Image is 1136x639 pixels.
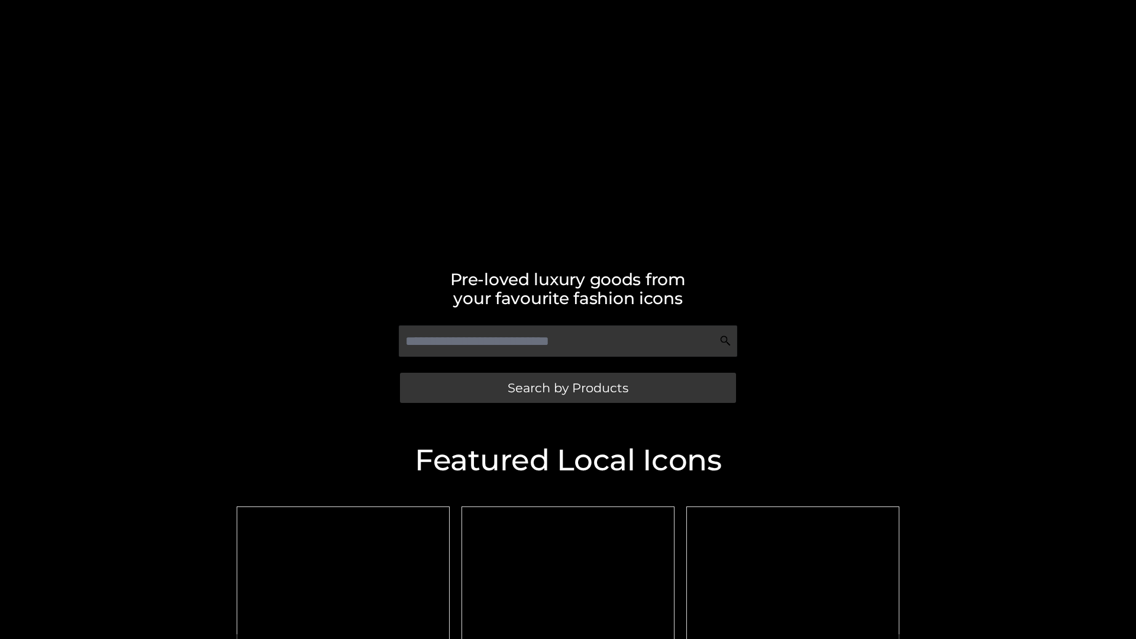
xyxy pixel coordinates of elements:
[231,446,905,475] h2: Featured Local Icons​
[231,270,905,308] h2: Pre-loved luxury goods from your favourite fashion icons
[508,382,628,394] span: Search by Products
[400,373,736,403] a: Search by Products
[719,335,731,347] img: Search Icon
